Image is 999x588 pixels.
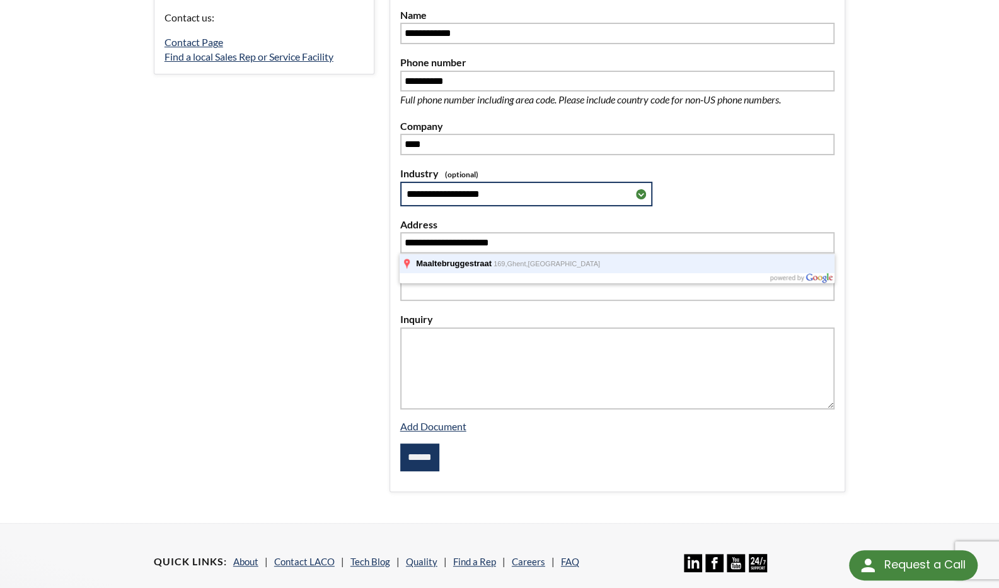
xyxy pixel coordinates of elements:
[884,550,965,579] div: Request a Call
[233,556,258,567] a: About
[400,91,823,108] p: Full phone number including area code. Please include country code for non-US phone numbers.
[400,216,835,233] label: Address
[165,36,223,48] a: Contact Page
[849,550,978,580] div: Request a Call
[512,556,545,567] a: Careers
[453,556,496,567] a: Find a Rep
[400,7,835,23] label: Name
[274,556,335,567] a: Contact LACO
[400,54,835,71] label: Phone number
[400,165,835,182] label: Industry
[400,311,835,327] label: Inquiry
[154,555,227,568] h4: Quick Links
[400,420,466,432] a: Add Document
[400,118,835,134] label: Company
[528,260,600,268] span: [GEOGRAPHIC_DATA]
[494,260,507,268] span: 169,
[416,259,492,268] span: Maaltebruggestraat
[507,260,528,268] span: Ghent,
[858,555,878,575] img: round button
[165,50,333,62] a: Find a local Sales Rep or Service Facility
[165,9,364,26] p: Contact us:
[749,563,767,574] a: 24/7 Support
[749,554,767,572] img: 24/7 Support Icon
[406,556,437,567] a: Quality
[350,556,390,567] a: Tech Blog
[561,556,579,567] a: FAQ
